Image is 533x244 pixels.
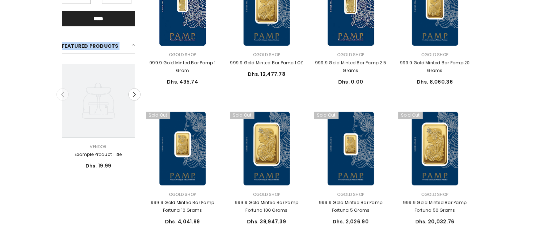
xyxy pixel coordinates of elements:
[398,112,472,185] a: 999.9 Gold Minted Bar Pamp Fortuna 50 Grams
[314,59,388,74] a: 999.9 Gold Minted Bar Pamp 2.5 Grams
[337,191,364,197] a: Ogold Shop
[146,59,219,74] a: 999.9 Gold Minted Bar Pamp 1 Gram
[417,78,453,85] span: Dhs. 8,060.36
[398,112,423,119] span: Sold out
[169,52,196,58] a: Ogold Shop
[415,218,455,225] span: Dhs. 20,032.76
[146,112,170,119] span: Sold out
[421,52,448,58] a: Ogold Shop
[398,59,472,74] a: 999.9 Gold Minted Bar Pamp 20 Grams
[62,40,135,53] h2: Featured Products
[169,191,196,197] a: Ogold Shop
[86,162,111,169] span: Dhs. 19.99
[338,78,363,85] span: Dhs. 0.00
[146,112,219,185] a: 999.9 Gold Minted Bar Pamp Fortuna 10 Grams
[247,218,286,225] span: Dhs. 39,947.39
[230,112,303,185] a: 999.9 Gold Minted Bar Pamp Fortuna 100 Grams
[165,218,200,225] span: Dhs. 4,041.99
[421,191,448,197] a: Ogold Shop
[146,199,219,214] a: 999.9 Gold Minted Bar Pamp Fortuna 10 Grams
[62,143,135,151] div: Vendor
[333,218,369,225] span: Dhs. 2,026.90
[337,52,364,58] a: Ogold Shop
[167,78,198,85] span: Dhs. 435.74
[253,191,280,197] a: Ogold Shop
[253,52,280,58] a: Ogold Shop
[314,199,388,214] a: 999.9 Gold Minted Bar Pamp Fortuna 5 Grams
[128,88,141,100] button: Next
[314,112,339,119] span: Sold out
[248,71,285,78] span: Dhs. 12,477.78
[230,59,303,67] a: 999.9 Gold Minted Bar Pamp 1 OZ
[398,199,472,214] a: 999.9 Gold Minted Bar Pamp Fortuna 50 Grams
[230,112,254,119] span: Sold out
[230,199,303,214] a: 999.9 Gold Minted Bar Pamp Fortuna 100 Grams
[314,112,388,185] a: 999.9 Gold Minted Bar Pamp Fortuna 5 Grams
[62,151,135,158] a: Example product title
